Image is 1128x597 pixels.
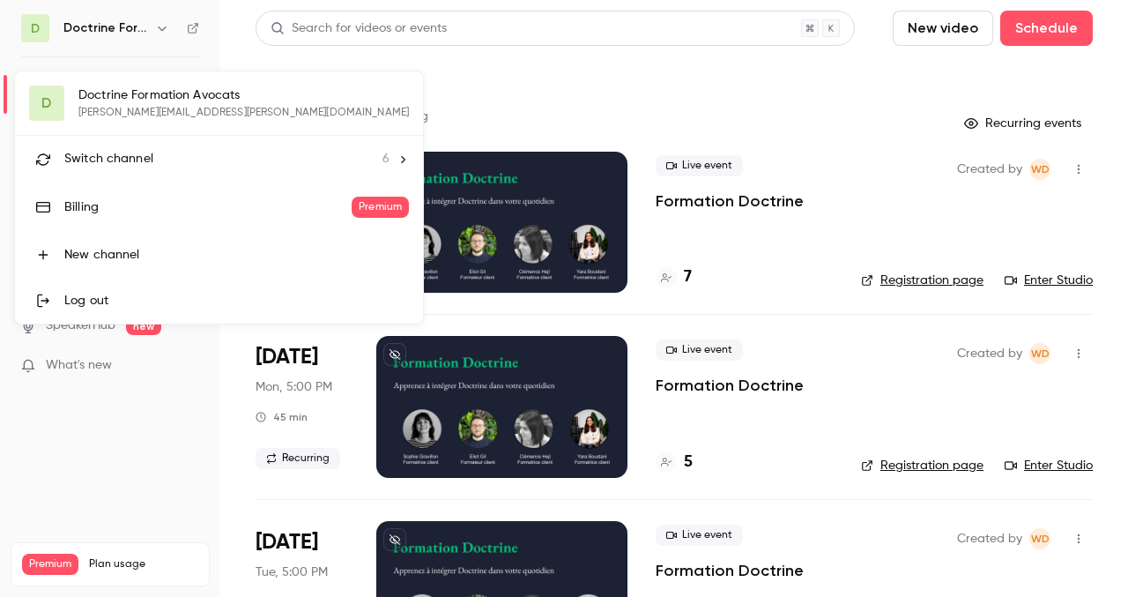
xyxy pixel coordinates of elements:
span: 6 [382,150,390,168]
span: Premium [352,197,409,218]
div: Log out [64,292,409,310]
div: New channel [64,246,409,264]
div: Billing [64,198,352,216]
span: Switch channel [64,150,153,168]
